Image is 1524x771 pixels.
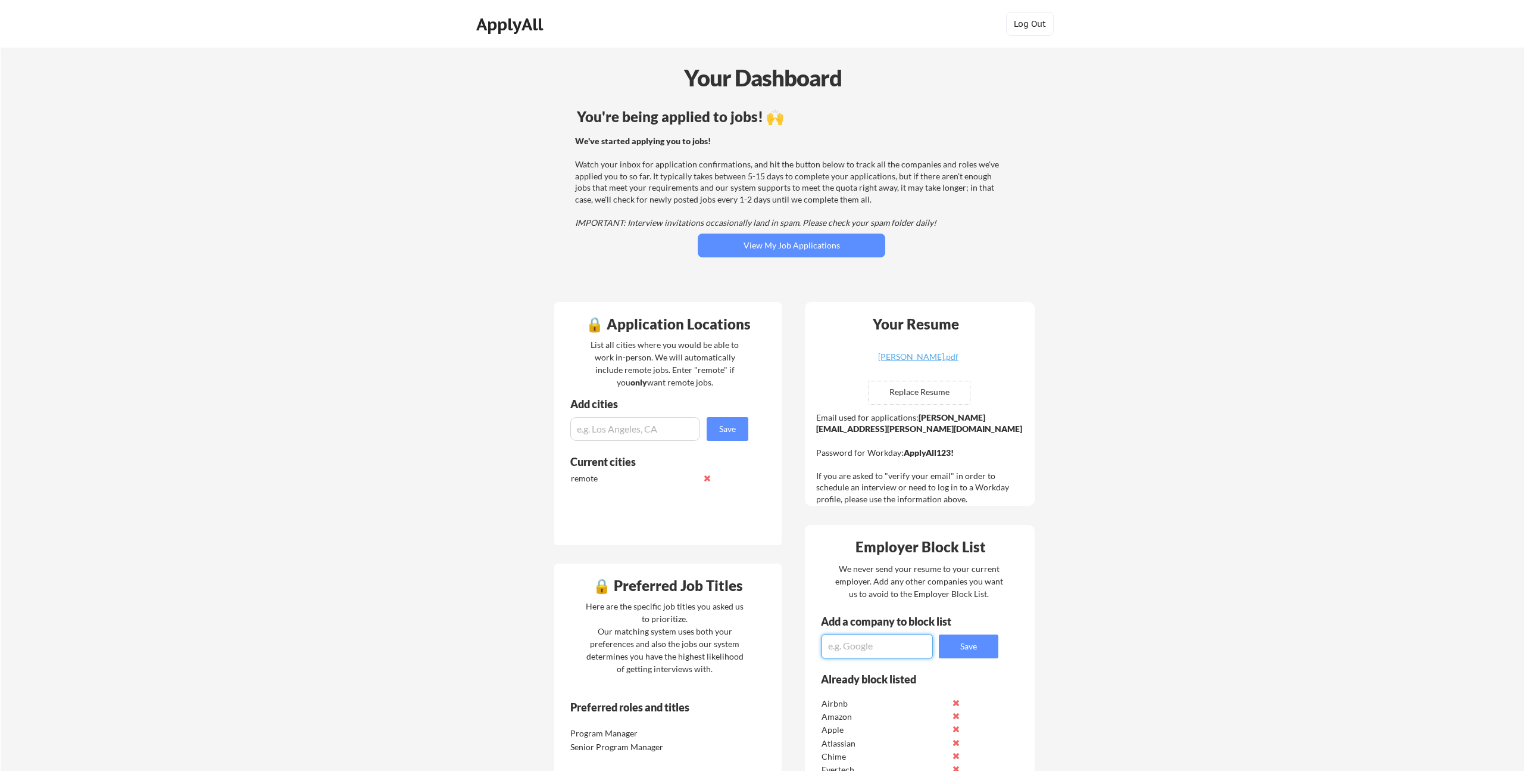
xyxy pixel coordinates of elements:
input: e.g. Los Angeles, CA [570,417,700,441]
button: View My Job Applications [698,234,885,257]
div: Here are the specific job titles you asked us to prioritize. Our matching system uses both your p... [583,600,747,675]
strong: only [630,377,647,387]
div: Senior Program Manager [570,741,696,753]
button: Save [707,417,748,441]
div: Your Dashboard [1,61,1524,95]
div: Airbnb [822,698,947,710]
div: Watch your inbox for application confirmations, and hit the button below to track all the compani... [575,135,1004,229]
div: 🔒 Preferred Job Titles [557,579,779,593]
div: List all cities where you would be able to work in-person. We will automatically include remote j... [583,338,747,388]
strong: ApplyAll123! [904,447,954,458]
div: Email used for applications: Password for Workday: If you are asked to "verify your email" in ord... [816,412,1026,505]
div: Program Manager [570,728,696,739]
strong: [PERSON_NAME][EMAIL_ADDRESS][PERSON_NAME][DOMAIN_NAME] [816,412,1022,434]
div: Apple [822,724,947,736]
div: Your Resume [857,317,975,331]
div: ApplyAll [476,14,546,35]
div: Amazon [822,711,947,723]
a: [PERSON_NAME].pdf [847,353,989,371]
em: IMPORTANT: Interview invitations occasionally land in spam. Please check your spam folder daily! [575,217,936,228]
div: Preferred roles and titles [570,702,732,713]
button: Log Out [1006,12,1054,36]
strong: We've started applying you to jobs! [575,136,711,146]
div: 🔒 Application Locations [557,317,779,331]
div: Add a company to block list [821,616,970,627]
button: Save [939,635,998,658]
div: You're being applied to jobs! 🙌 [577,110,1006,124]
div: Chime [822,751,947,763]
div: remote [571,472,697,484]
div: We never send your resume to your current employer. Add any other companies you want us to avoid ... [834,562,1004,600]
div: Employer Block List [810,540,1031,554]
div: Add cities [570,399,751,409]
div: Already block listed [821,674,982,685]
div: Current cities [570,456,735,467]
div: [PERSON_NAME].pdf [847,353,989,361]
div: Atlassian [822,738,947,750]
